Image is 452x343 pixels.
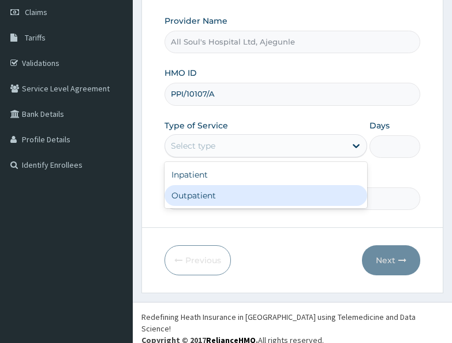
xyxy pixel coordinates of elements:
[165,245,231,275] button: Previous
[25,32,46,43] span: Tariffs
[362,245,420,275] button: Next
[369,120,390,131] label: Days
[25,7,47,17] span: Claims
[165,164,367,185] div: Inpatient
[165,15,227,27] label: Provider Name
[141,311,443,334] div: Redefining Heath Insurance in [GEOGRAPHIC_DATA] using Telemedicine and Data Science!
[165,83,420,105] input: Enter HMO ID
[165,185,367,206] div: Outpatient
[165,120,228,131] label: Type of Service
[165,67,197,79] label: HMO ID
[171,140,215,152] div: Select type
